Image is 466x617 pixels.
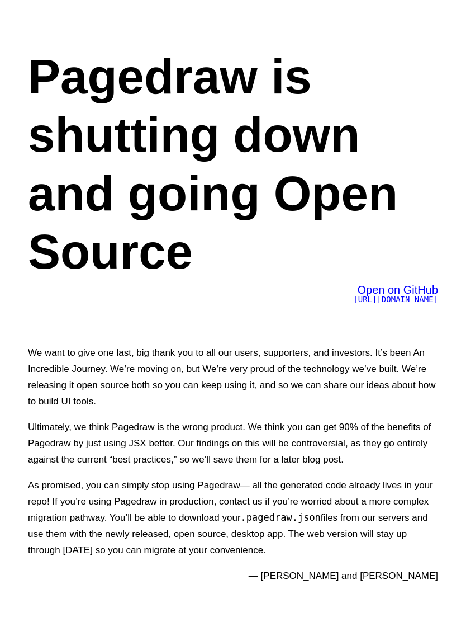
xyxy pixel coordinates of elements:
[241,512,321,523] code: .pagedraw.json
[28,345,438,409] p: We want to give one last, big thank you to all our users, supporters, and investors. It’s been An...
[353,286,438,304] a: Open on GitHub[URL][DOMAIN_NAME]
[28,477,438,558] p: As promised, you can simply stop using Pagedraw— all the generated code already lives in your rep...
[357,284,438,296] span: Open on GitHub
[353,295,438,304] span: [URL][DOMAIN_NAME]
[28,419,438,468] p: Ultimately, we think Pagedraw is the wrong product. We think you can get 90% of the benefits of P...
[28,568,438,584] p: — [PERSON_NAME] and [PERSON_NAME]
[28,48,438,281] h1: Pagedraw is shutting down and going Open Source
